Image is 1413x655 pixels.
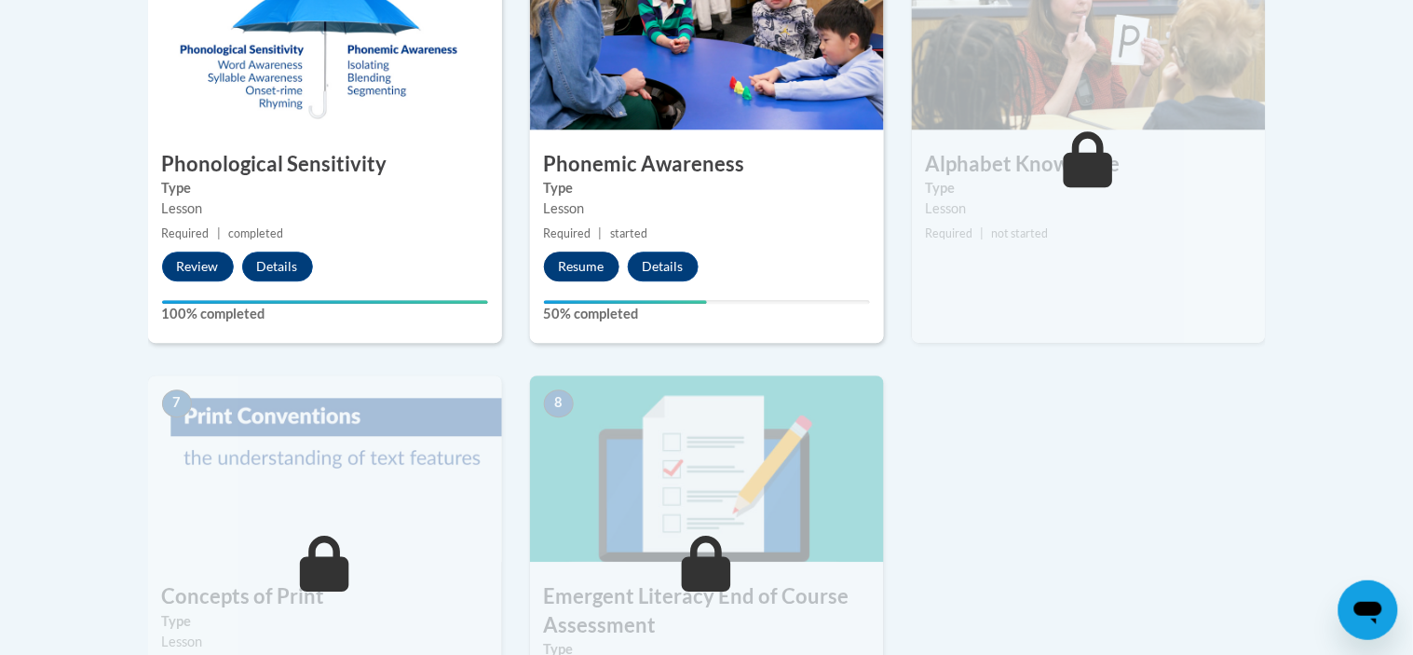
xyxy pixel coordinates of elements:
[544,252,619,281] button: Resume
[926,178,1252,198] label: Type
[992,226,1049,240] span: not started
[926,198,1252,219] div: Lesson
[530,582,884,640] h3: Emergent Literacy End of Course Assessment
[162,632,488,652] div: Lesson
[544,389,574,417] span: 8
[148,375,502,562] img: Course Image
[242,252,313,281] button: Details
[162,389,192,417] span: 7
[148,582,502,611] h3: Concepts of Print
[544,300,707,304] div: Your progress
[228,226,283,240] span: completed
[926,226,973,240] span: Required
[981,226,985,240] span: |
[162,611,488,632] label: Type
[162,178,488,198] label: Type
[599,226,603,240] span: |
[530,375,884,562] img: Course Image
[544,178,870,198] label: Type
[544,304,870,324] label: 50% completed
[1338,580,1398,640] iframe: Button to launch messaging window
[162,304,488,324] label: 100% completed
[912,150,1266,179] h3: Alphabet Knowledge
[544,226,591,240] span: Required
[544,198,870,219] div: Lesson
[610,226,647,240] span: started
[162,198,488,219] div: Lesson
[162,226,210,240] span: Required
[162,300,488,304] div: Your progress
[162,252,234,281] button: Review
[217,226,221,240] span: |
[530,150,884,179] h3: Phonemic Awareness
[628,252,699,281] button: Details
[148,150,502,179] h3: Phonological Sensitivity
